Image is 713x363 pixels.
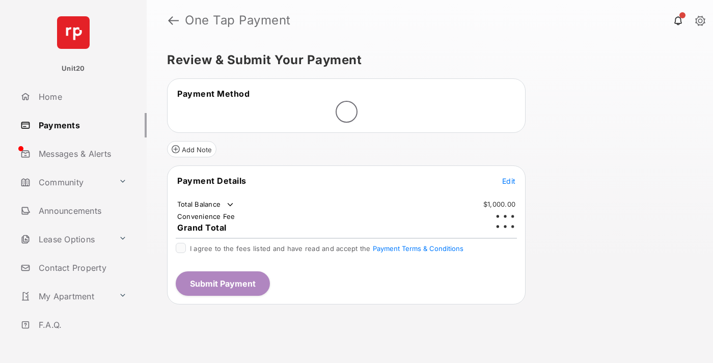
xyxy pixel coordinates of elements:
[177,200,235,210] td: Total Balance
[373,244,463,253] button: I agree to the fees listed and have read and accept the
[16,199,147,223] a: Announcements
[16,313,147,337] a: F.A.Q.
[167,141,216,157] button: Add Note
[177,89,250,99] span: Payment Method
[62,64,85,74] p: Unit20
[16,256,147,280] a: Contact Property
[190,244,463,253] span: I agree to the fees listed and have read and accept the
[176,271,270,296] button: Submit Payment
[16,85,147,109] a: Home
[483,200,516,209] td: $1,000.00
[16,170,115,194] a: Community
[57,16,90,49] img: svg+xml;base64,PHN2ZyB4bWxucz0iaHR0cDovL3d3dy53My5vcmcvMjAwMC9zdmciIHdpZHRoPSI2NCIgaGVpZ2h0PSI2NC...
[177,222,227,233] span: Grand Total
[16,227,115,252] a: Lease Options
[502,176,515,186] button: Edit
[16,284,115,309] a: My Apartment
[177,176,246,186] span: Payment Details
[185,14,291,26] strong: One Tap Payment
[502,177,515,185] span: Edit
[16,142,147,166] a: Messages & Alerts
[177,212,236,221] td: Convenience Fee
[167,54,684,66] h5: Review & Submit Your Payment
[16,113,147,137] a: Payments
